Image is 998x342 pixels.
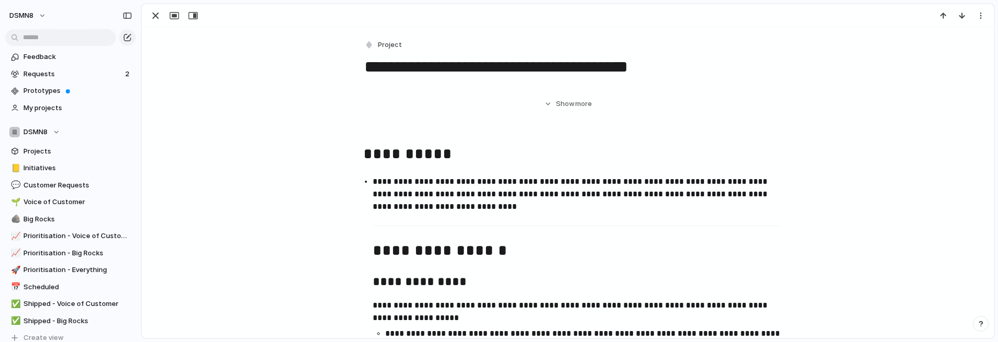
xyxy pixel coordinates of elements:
[11,162,18,174] div: 📒
[11,281,18,293] div: 📅
[11,179,18,191] div: 💬
[556,99,575,109] span: Show
[5,279,136,295] a: 📅Scheduled
[23,69,122,79] span: Requests
[11,315,18,327] div: ✅
[5,66,136,82] a: Requests2
[11,247,18,259] div: 📈
[5,228,136,244] a: 📈Prioritisation - Voice of Customer
[23,316,132,326] span: Shipped - Big Rocks
[23,163,132,173] span: Initiatives
[5,83,136,99] a: Prototypes
[23,214,132,225] span: Big Rocks
[23,197,132,207] span: Voice of Customer
[125,69,132,79] span: 2
[23,248,132,258] span: Prioritisation - Big Rocks
[9,265,20,275] button: 🚀
[23,146,132,157] span: Projects
[23,180,132,191] span: Customer Requests
[23,86,132,96] span: Prototypes
[5,49,136,65] a: Feedback
[5,144,136,159] a: Projects
[23,299,132,309] span: Shipped - Voice of Customer
[9,197,20,207] button: 🌱
[9,180,20,191] button: 💬
[11,196,18,208] div: 🌱
[9,316,20,326] button: ✅
[23,282,132,292] span: Scheduled
[5,296,136,312] a: ✅Shipped - Voice of Customer
[5,124,136,140] button: DSMN8
[5,194,136,210] a: 🌱Voice of Customer
[5,313,136,329] a: ✅Shipped - Big Rocks
[9,231,20,241] button: 📈
[5,7,52,24] button: DSMN8
[23,231,132,241] span: Prioritisation - Voice of Customer
[11,230,18,242] div: 📈
[23,52,132,62] span: Feedback
[362,38,405,53] button: Project
[9,248,20,258] button: 📈
[11,264,18,276] div: 🚀
[9,10,33,21] span: DSMN8
[9,163,20,173] button: 📒
[5,245,136,261] a: 📈Prioritisation - Big Rocks
[11,213,18,225] div: 🪨
[378,40,402,50] span: Project
[9,299,20,309] button: ✅
[23,103,132,113] span: My projects
[575,99,592,109] span: more
[5,262,136,278] a: 🚀Prioritisation - Everything
[23,265,132,275] span: Prioritisation - Everything
[5,160,136,176] a: 📒Initiatives
[9,214,20,225] button: 🪨
[5,178,136,193] a: 💬Customer Requests
[11,298,18,310] div: ✅
[5,100,136,116] a: My projects
[363,95,773,113] button: Showmore
[23,127,47,137] span: DSMN8
[5,211,136,227] a: 🪨Big Rocks
[9,282,20,292] button: 📅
